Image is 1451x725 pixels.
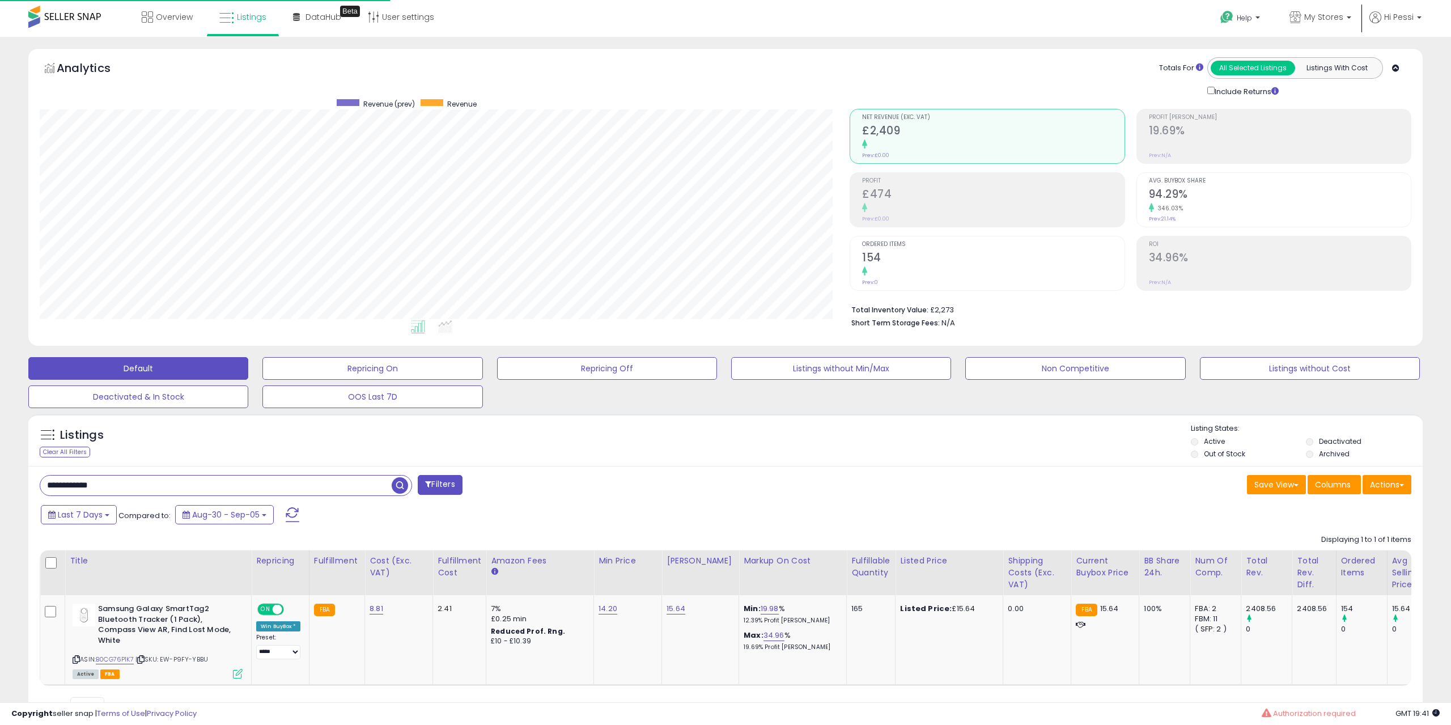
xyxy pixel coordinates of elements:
button: Deactivated & In Stock [28,385,248,408]
small: Prev: £0.00 [862,215,889,222]
div: Avg Selling Price [1392,555,1433,591]
button: Last 7 Days [41,505,117,524]
div: 0 [1246,624,1292,634]
h2: £474 [862,188,1124,203]
small: 346.03% [1154,204,1183,213]
div: Min Price [599,555,657,567]
p: 19.69% Profit [PERSON_NAME] [744,643,838,651]
span: ROI [1149,241,1411,248]
div: £10 - £10.39 [491,637,585,646]
div: 0.00 [1008,604,1062,614]
button: Filters [418,475,462,495]
button: All Selected Listings [1211,61,1295,75]
span: Overview [156,11,193,23]
span: My Stores [1304,11,1343,23]
span: | SKU: EW-P9FY-YBBU [135,655,208,664]
span: Profit [862,178,1124,184]
div: Totals For [1159,63,1203,74]
div: Total Rev. Diff. [1297,555,1331,591]
div: £0.25 min [491,614,585,624]
button: Listings without Min/Max [731,357,951,380]
a: Help [1211,2,1271,37]
div: 0 [1392,624,1438,634]
div: Tooltip anchor [340,6,360,17]
span: OFF [282,605,300,614]
label: Deactivated [1319,436,1361,446]
span: Authorization required [1273,708,1356,719]
div: 2.41 [438,604,477,614]
div: ( SFP: 2 ) [1195,624,1232,634]
div: Markup on Cost [744,555,842,567]
div: 154 [1341,604,1387,614]
h5: Listings [60,427,104,443]
b: Samsung Galaxy SmartTag2 Bluetooth Tracker (1 Pack), Compass View AR, Find Lost Mode, White [98,604,236,648]
div: Fulfillable Quantity [851,555,890,579]
small: Prev: £0.00 [862,152,889,159]
div: £15.64 [900,604,994,614]
b: Listed Price: [900,603,952,614]
label: Active [1204,436,1225,446]
div: Shipping Costs (Exc. VAT) [1008,555,1066,591]
small: Prev: 21.14% [1149,215,1176,222]
div: % [744,630,838,651]
div: FBM: 11 [1195,614,1232,624]
span: FBA [100,669,120,679]
div: Listed Price [900,555,998,567]
button: Repricing On [262,357,482,380]
div: seller snap | | [11,709,197,719]
span: Ordered Items [862,241,1124,248]
div: 100% [1144,604,1181,614]
span: ON [258,605,273,614]
small: Amazon Fees. [491,567,498,577]
a: 19.98 [761,603,779,614]
span: Last 7 Days [58,509,103,520]
p: 12.39% Profit [PERSON_NAME] [744,617,838,625]
div: Fulfillment Cost [438,555,481,579]
span: Revenue [447,99,477,109]
span: All listings currently available for purchase on Amazon [73,669,99,679]
span: Avg. Buybox Share [1149,178,1411,184]
span: Net Revenue (Exc. VAT) [862,115,1124,121]
div: ASIN: [73,604,243,677]
a: B0CG76P1K7 [96,655,134,664]
li: £2,273 [851,302,1403,316]
b: Short Term Storage Fees: [851,318,940,328]
div: 15.64 [1392,604,1438,614]
button: Listings With Cost [1295,61,1379,75]
button: OOS Last 7D [262,385,482,408]
div: Title [70,555,247,567]
a: 14.20 [599,603,617,614]
button: Aug-30 - Sep-05 [175,505,274,524]
div: 7% [491,604,585,614]
h2: 94.29% [1149,188,1411,203]
span: 2025-09-13 19:41 GMT [1395,708,1440,719]
label: Out of Stock [1204,449,1245,459]
span: DataHub [306,11,341,23]
span: Help [1237,13,1252,23]
div: Cost (Exc. VAT) [370,555,428,579]
div: 2408.56 [1297,604,1327,614]
a: Terms of Use [97,708,145,719]
span: Aug-30 - Sep-05 [192,509,260,520]
span: Compared to: [118,510,171,521]
h5: Analytics [57,60,133,79]
div: Num of Comp. [1195,555,1236,579]
a: 34.96 [763,630,784,641]
span: Columns [1315,479,1351,490]
div: Amazon Fees [491,555,589,567]
div: Total Rev. [1246,555,1287,579]
a: Hi Pessi [1369,11,1422,37]
b: Min: [744,603,761,614]
span: Listings [237,11,266,23]
b: Total Inventory Value: [851,305,928,315]
h2: 154 [862,251,1124,266]
button: Columns [1308,475,1361,494]
button: Save View [1247,475,1306,494]
span: 15.64 [1100,603,1119,614]
span: Hi Pessi [1384,11,1414,23]
small: Prev: 0 [862,279,878,286]
a: 15.64 [667,603,685,614]
span: Revenue (prev) [363,99,415,109]
img: 31GDLl5fANL._SL40_.jpg [73,604,95,626]
b: Max: [744,630,763,641]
